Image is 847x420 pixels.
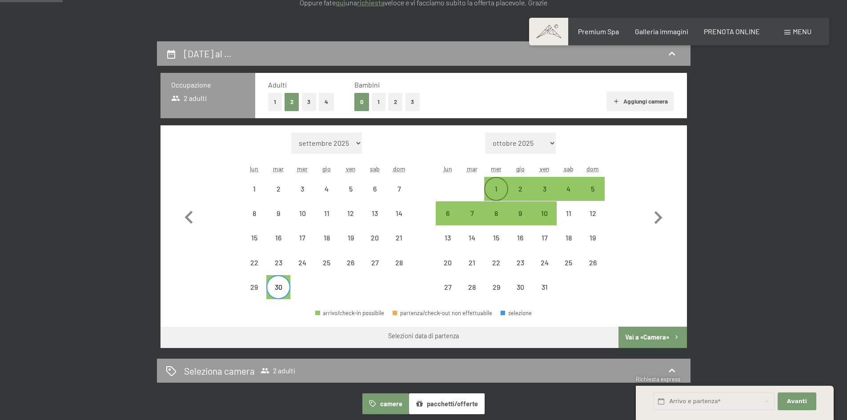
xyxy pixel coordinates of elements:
[532,250,556,274] div: partenza/check-out non effettuabile
[532,201,556,225] div: Fri Oct 10 2025
[387,226,411,250] div: partenza/check-out non effettuabile
[242,275,266,299] div: Mon Sep 29 2025
[315,201,339,225] div: Thu Sep 11 2025
[532,177,556,201] div: Fri Oct 03 2025
[315,177,339,201] div: partenza/check-out non effettuabile
[297,165,308,172] abbr: mercoledì
[578,27,619,36] a: Premium Spa
[315,201,339,225] div: partenza/check-out non effettuabile
[532,275,556,299] div: Fri Oct 31 2025
[484,275,508,299] div: partenza/check-out non effettuabile
[290,177,314,201] div: Wed Sep 03 2025
[290,201,314,225] div: Wed Sep 10 2025
[266,177,290,201] div: Tue Sep 02 2025
[436,201,460,225] div: Mon Oct 06 2025
[285,93,299,111] button: 2
[363,201,387,225] div: partenza/check-out non effettuabile
[460,201,484,225] div: partenza/check-out possibile
[387,226,411,250] div: Sun Sep 21 2025
[302,93,317,111] button: 3
[508,250,532,274] div: partenza/check-out non effettuabile
[508,177,532,201] div: Thu Oct 02 2025
[582,259,604,281] div: 26
[268,93,282,111] button: 1
[171,80,245,90] h3: Occupazione
[364,210,386,232] div: 13
[484,250,508,274] div: partenza/check-out non effettuabile
[242,201,266,225] div: partenza/check-out non effettuabile
[778,392,816,411] button: Avanti
[460,226,484,250] div: Tue Oct 14 2025
[460,275,484,299] div: partenza/check-out non effettuabile
[266,275,290,299] div: partenza/check-out possibile
[508,275,532,299] div: Thu Oct 30 2025
[508,177,532,201] div: partenza/check-out possibile
[436,226,460,250] div: Mon Oct 13 2025
[388,332,459,340] div: Selezioni data di partenza
[363,250,387,274] div: partenza/check-out non effettuabile
[460,201,484,225] div: Tue Oct 07 2025
[645,132,671,300] button: Mese successivo
[558,234,580,256] div: 18
[261,366,295,375] span: 2 adulti
[242,226,266,250] div: partenza/check-out non effettuabile
[242,275,266,299] div: partenza/check-out non effettuabile
[436,275,460,299] div: partenza/check-out non effettuabile
[484,250,508,274] div: Wed Oct 22 2025
[533,284,555,306] div: 31
[315,310,384,316] div: arrivo/check-in possibile
[315,177,339,201] div: Thu Sep 04 2025
[636,376,680,383] span: Richiesta express
[316,185,338,208] div: 4
[291,210,313,232] div: 10
[484,201,508,225] div: partenza/check-out possibile
[267,234,289,256] div: 16
[509,234,531,256] div: 16
[467,165,478,172] abbr: martedì
[290,250,314,274] div: partenza/check-out non effettuabile
[316,210,338,232] div: 11
[532,275,556,299] div: partenza/check-out non effettuabile
[340,259,362,281] div: 26
[250,165,258,172] abbr: lunedì
[242,226,266,250] div: Mon Sep 15 2025
[268,80,287,89] span: Adulti
[557,250,581,274] div: partenza/check-out non effettuabile
[501,310,532,316] div: selezione
[618,327,686,348] button: Vai a «Camera»
[557,177,581,201] div: Sat Oct 04 2025
[266,275,290,299] div: Tue Sep 30 2025
[370,165,380,172] abbr: sabato
[460,250,484,274] div: partenza/check-out non effettuabile
[461,259,483,281] div: 21
[364,234,386,256] div: 20
[582,210,604,232] div: 12
[184,364,255,377] h2: Seleziona camera
[581,201,605,225] div: Sun Oct 12 2025
[266,250,290,274] div: Tue Sep 23 2025
[242,250,266,274] div: Mon Sep 22 2025
[540,165,550,172] abbr: venerdì
[266,201,290,225] div: partenza/check-out non effettuabile
[516,165,525,172] abbr: giovedì
[242,201,266,225] div: Mon Sep 08 2025
[508,226,532,250] div: partenza/check-out non effettuabile
[508,201,532,225] div: Thu Oct 09 2025
[339,201,363,225] div: partenza/check-out non effettuabile
[364,185,386,208] div: 6
[267,284,289,306] div: 30
[322,165,331,172] abbr: giovedì
[444,165,452,172] abbr: lunedì
[372,93,385,111] button: 1
[437,284,459,306] div: 27
[387,177,411,201] div: partenza/check-out non effettuabile
[793,27,811,36] span: Menu
[409,393,485,414] button: pacchetti/offerte
[635,27,688,36] a: Galleria immagini
[242,177,266,201] div: Mon Sep 01 2025
[484,177,508,201] div: partenza/check-out possibile
[484,177,508,201] div: Wed Oct 01 2025
[581,226,605,250] div: partenza/check-out non effettuabile
[581,250,605,274] div: partenza/check-out non effettuabile
[266,177,290,201] div: partenza/check-out non effettuabile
